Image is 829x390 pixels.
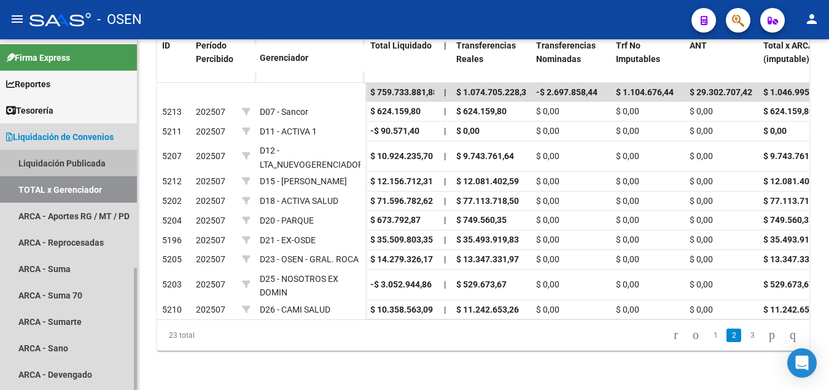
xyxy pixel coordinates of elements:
span: $ 0,00 [456,126,480,136]
span: $ 0,00 [690,151,713,161]
span: $ 749.560,35 [763,215,814,225]
span: $ 12.081.402,59 [763,176,826,186]
span: D12 - LTA_NUEVOGERENCIADOR [260,146,364,170]
span: 202507 [196,176,225,186]
a: go to previous page [687,329,704,342]
span: $ 71.596.782,62 [370,196,433,206]
span: Firma Express [6,51,70,64]
datatable-header-cell: Total Liquidado [365,33,439,87]
span: Trf No Imputables [616,41,660,64]
a: go to last page [784,329,801,342]
datatable-header-cell: Período Percibido [191,33,237,84]
span: | [444,215,446,225]
span: 202507 [196,235,225,245]
mat-icon: person [804,12,819,26]
span: $ 529.673,67 [456,279,507,289]
span: 5196 [162,235,182,245]
span: $ 673.792,87 [370,215,421,225]
datatable-header-cell: Trf No Imputables [611,33,685,87]
span: $ 11.242.653,26 [763,305,826,314]
span: D15 - [PERSON_NAME] [260,176,347,186]
span: ANT [690,41,707,50]
span: 202507 [196,107,225,117]
span: ID [162,41,170,50]
datatable-header-cell: Transferencias Reales [451,33,531,87]
div: 23 total [157,320,286,351]
span: $ 0,00 [536,305,559,314]
span: $ 35.493.919,83 [456,235,519,244]
span: $ 0,00 [536,279,559,289]
span: $ 0,00 [616,215,639,225]
span: Transferencias Reales [456,41,516,64]
span: $ 0,00 [616,151,639,161]
span: Período Percibido [196,41,233,64]
span: $ 624.159,80 [456,106,507,116]
span: $ 11.242.653,26 [456,305,519,314]
span: Total x ARCA (imputable) [763,41,814,64]
span: $ 0,00 [536,235,559,244]
span: $ 0,00 [616,235,639,244]
span: D07 - Sancor [260,107,308,117]
span: Tesorería [6,104,53,117]
span: $ 0,00 [690,196,713,206]
span: | [444,279,446,289]
span: Liquidación de Convenios [6,130,114,144]
span: $ 0,00 [690,305,713,314]
span: $ 35.509.803,35 [370,235,433,244]
datatable-header-cell: ID [157,33,191,84]
span: | [444,235,446,244]
span: $ 624.159,80 [763,106,814,116]
span: $ 0,00 [616,254,639,264]
span: $ 0,00 [536,106,559,116]
span: D25 - NOSOTROS EX DOMIN [260,274,338,298]
span: $ 1.074.705.228,38 [456,87,531,97]
div: Open Intercom Messenger [787,348,817,378]
span: $ 0,00 [616,126,639,136]
span: $ 0,00 [690,215,713,225]
datatable-header-cell: Gerenciador [255,45,365,71]
span: Gerenciador [260,53,308,63]
span: 5205 [162,254,182,264]
span: $ 0,00 [690,254,713,264]
span: - OSEN [97,6,142,33]
span: $ 0,00 [536,196,559,206]
span: D11 - ACTIVA 1 [260,127,317,136]
span: $ 0,00 [690,176,713,186]
span: $ 0,00 [536,151,559,161]
span: $ 0,00 [536,215,559,225]
span: $ 12.081.402,59 [456,176,519,186]
span: Reportes [6,77,50,91]
span: $ 0,00 [536,254,559,264]
span: $ 749.560,35 [456,215,507,225]
span: $ 0,00 [616,279,639,289]
datatable-header-cell: Transferencias Nominadas [531,33,611,87]
span: $ 0,00 [690,126,713,136]
span: $ 9.743.761,64 [763,151,821,161]
span: 5202 [162,196,182,206]
span: 202507 [196,127,225,136]
span: 5211 [162,127,182,136]
span: | [444,151,446,161]
span: D20 - PARQUE [260,216,314,225]
a: 1 [708,329,723,342]
span: | [444,87,446,97]
span: 5203 [162,279,182,289]
span: $ 529.673,67 [763,279,814,289]
span: $ 35.493.919,83 [763,235,826,244]
span: 5207 [162,151,182,161]
span: $ 12.156.712,31 [370,176,433,186]
span: | [444,196,446,206]
span: $ 77.113.718,50 [763,196,826,206]
span: D26 - CAMI SALUD [260,305,330,314]
span: D23 - OSEN - GRAL. ROCA [260,254,359,264]
span: -$ 3.052.944,86 [370,279,432,289]
span: 202507 [196,279,225,289]
span: $ 14.279.326,17 [370,254,433,264]
span: $ 0,00 [616,196,639,206]
span: $ 77.113.718,50 [456,196,519,206]
span: $ 624.159,80 [370,106,421,116]
span: $ 0,00 [690,279,713,289]
span: $ 13.347.331,97 [763,254,826,264]
span: $ 0,00 [536,176,559,186]
span: $ 13.347.331,97 [456,254,519,264]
